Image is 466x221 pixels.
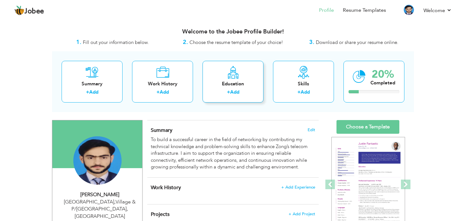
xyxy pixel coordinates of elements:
span: Projects [151,211,170,218]
span: Fill out your information below. [83,39,149,46]
div: 20% [370,69,395,80]
a: Profile [319,7,334,14]
span: Edit [308,128,315,132]
div: [PERSON_NAME] [57,191,142,198]
span: , [114,198,116,205]
img: Profile Img [404,5,414,15]
a: Resume Templates [343,7,386,14]
div: Skills [278,81,329,87]
a: Add [160,89,169,95]
span: + Add Project [289,212,315,216]
span: Download or share your resume online. [316,39,398,46]
span: + Add Experience [281,185,315,189]
a: Add [89,89,98,95]
div: To build a successful career in the field of networking by contributing my technical knowledge an... [151,136,315,170]
img: Muhammad Aryan Khan [73,136,122,185]
a: Welcome [423,7,452,14]
strong: 1. [76,38,81,46]
div: Work History [137,81,188,87]
label: + [86,89,89,96]
div: Education [208,81,258,87]
span: Work History [151,184,181,191]
a: Add [230,89,239,95]
div: Summary [67,81,117,87]
h4: Adding a summary is a quick and easy way to highlight your experience and interests. [151,127,315,133]
a: Choose a Template [336,120,399,134]
label: + [156,89,160,96]
span: Choose the resume template of your choice! [190,39,283,46]
h4: This helps to highlight the project, tools and skills you have worked on. [151,211,315,217]
h3: Welcome to the Jobee Profile Builder! [52,29,414,35]
strong: 2. [183,38,188,46]
label: + [227,89,230,96]
span: Jobee [24,8,44,15]
a: Add [301,89,310,95]
h4: This helps to show the companies you have worked for. [151,184,315,191]
div: Completed [370,80,395,86]
img: jobee.io [14,5,24,16]
label: + [297,89,301,96]
a: Jobee [14,5,44,16]
strong: 3. [309,38,314,46]
span: Summary [151,127,172,134]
